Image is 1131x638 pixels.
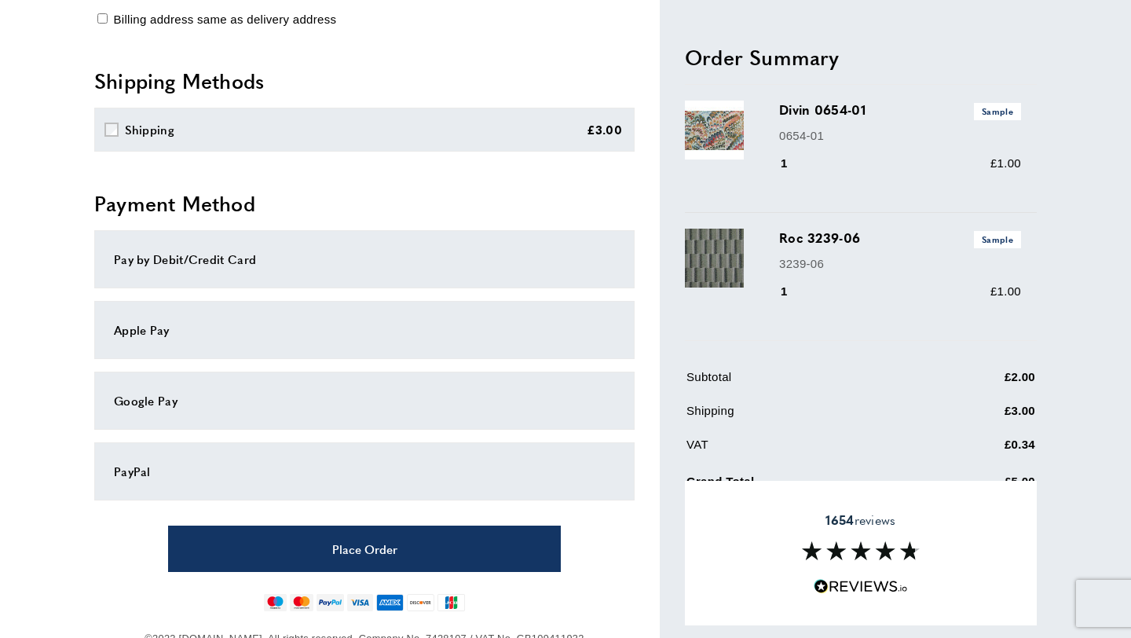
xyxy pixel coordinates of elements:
[407,594,434,611] img: discover
[990,284,1021,298] span: £1.00
[125,120,174,139] div: Shipping
[114,391,615,410] div: Google Pay
[97,13,108,24] input: Billing address same as delivery address
[94,189,635,218] h2: Payment Method
[437,594,465,611] img: jcb
[290,594,313,611] img: mastercard
[168,526,561,572] button: Place Order
[114,462,615,481] div: PayPal
[927,368,1035,398] td: £2.00
[779,126,1021,145] p: 0654-01
[114,250,615,269] div: Pay by Debit/Credit Card
[685,42,1037,71] h2: Order Summary
[927,401,1035,432] td: £3.00
[113,13,336,26] span: Billing address same as delivery address
[94,67,635,95] h2: Shipping Methods
[587,120,623,139] div: £3.00
[779,254,1021,273] p: 3239-06
[825,512,895,528] span: reviews
[686,435,925,466] td: VAT
[686,368,925,398] td: Subtotal
[974,231,1021,247] span: Sample
[347,594,373,611] img: visa
[376,594,404,611] img: american-express
[974,103,1021,119] span: Sample
[927,435,1035,466] td: £0.34
[779,101,1021,119] h3: Divin 0654-01
[317,594,344,611] img: paypal
[685,229,744,288] img: Roc 3239-06
[814,579,908,594] img: Reviews.io 5 stars
[779,282,810,301] div: 1
[264,594,287,611] img: maestro
[779,229,1021,247] h3: Roc 3239-06
[114,321,615,339] div: Apple Pay
[825,511,854,529] strong: 1654
[686,401,925,432] td: Shipping
[802,541,920,560] img: Reviews section
[779,154,810,173] div: 1
[927,469,1035,503] td: £5.00
[686,469,925,503] td: Grand Total
[685,101,744,159] img: Divin 0654-01
[990,156,1021,170] span: £1.00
